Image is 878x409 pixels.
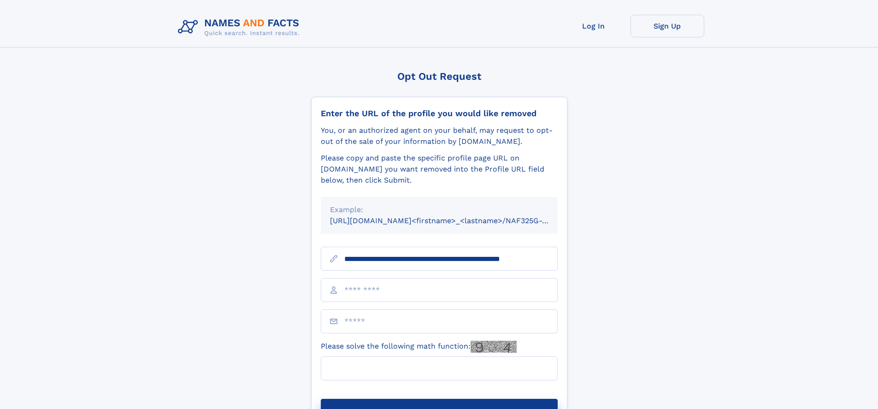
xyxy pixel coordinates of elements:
div: Example: [330,204,548,215]
div: Enter the URL of the profile you would like removed [321,108,558,119]
small: [URL][DOMAIN_NAME]<firstname>_<lastname>/NAF325G-xxxxxxxx [330,216,575,225]
a: Log In [557,15,631,37]
a: Sign Up [631,15,704,37]
div: Opt Out Request [311,71,567,82]
img: Logo Names and Facts [174,15,307,40]
div: You, or an authorized agent on your behalf, may request to opt-out of the sale of your informatio... [321,125,558,147]
div: Please copy and paste the specific profile page URL on [DOMAIN_NAME] you want removed into the Pr... [321,153,558,186]
label: Please solve the following math function: [321,341,517,353]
